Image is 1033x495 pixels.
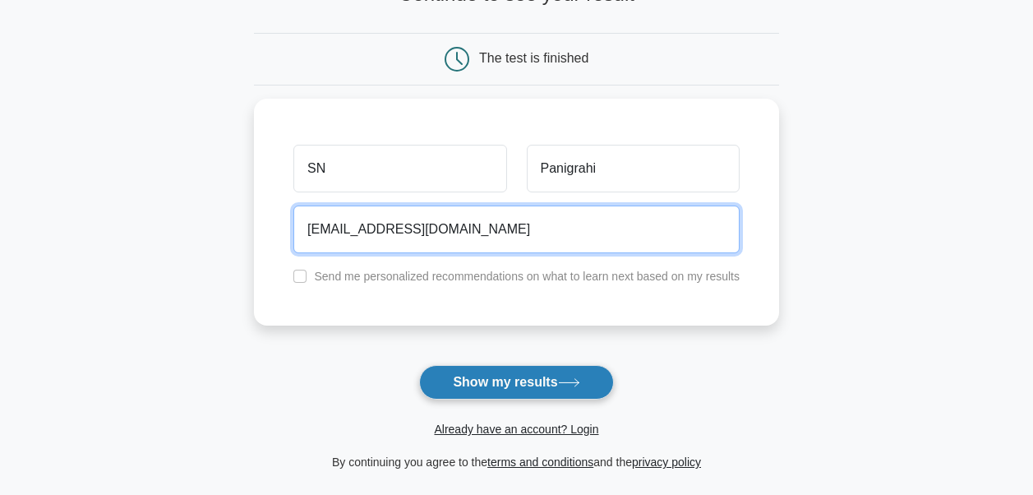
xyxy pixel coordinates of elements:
a: Already have an account? Login [434,423,598,436]
input: Last name [527,145,740,192]
button: Show my results [419,365,613,400]
a: privacy policy [632,456,701,469]
div: By continuing you agree to the and the [244,452,789,472]
div: The test is finished [479,51,588,65]
input: First name [293,145,506,192]
label: Send me personalized recommendations on what to learn next based on my results [314,270,740,283]
input: Email [293,206,740,253]
a: terms and conditions [487,456,593,469]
